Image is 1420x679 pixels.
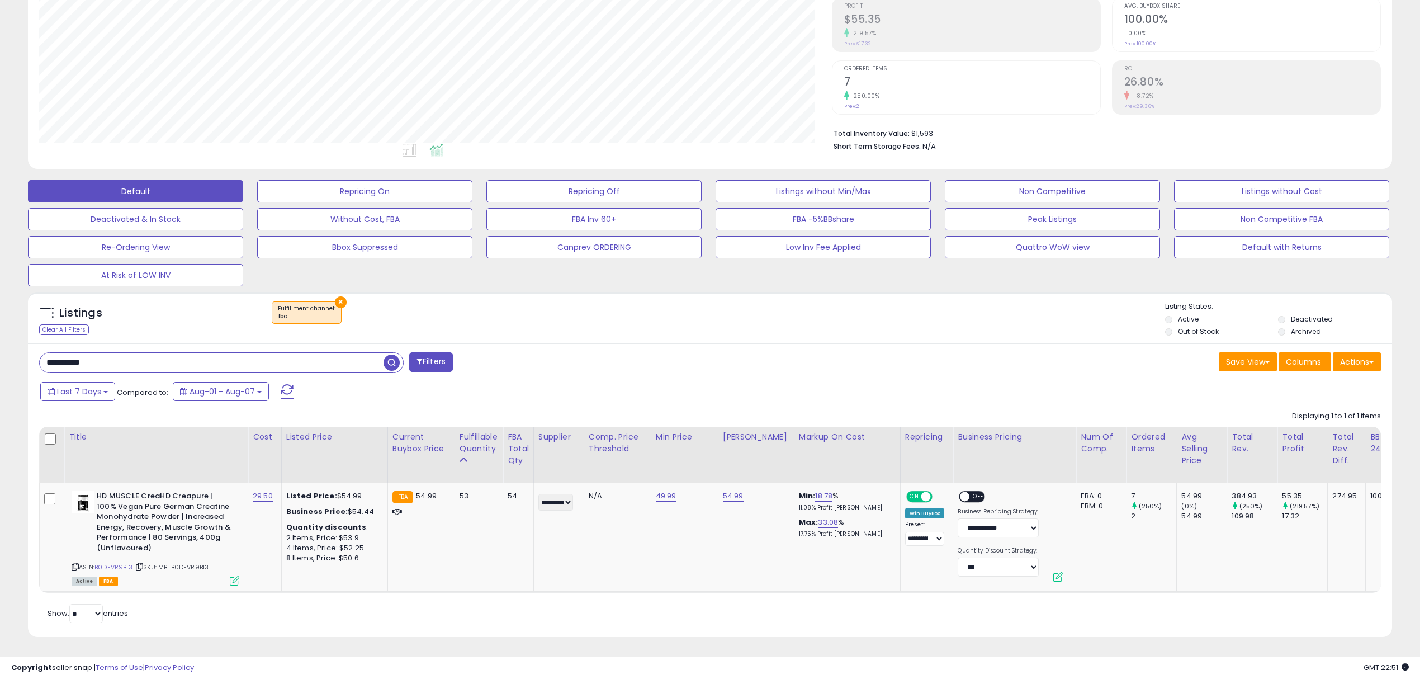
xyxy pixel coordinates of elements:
div: % [799,517,892,538]
button: Repricing Off [486,180,702,202]
button: Aug-01 - Aug-07 [173,382,269,401]
div: 2 Items, Price: $53.9 [286,533,379,543]
button: FBA -5%BBshare [716,208,931,230]
a: 29.50 [253,491,273,502]
div: BB Share 24h. [1370,431,1411,455]
button: Default [28,180,243,202]
span: N/A [922,141,936,152]
div: Comp. Price Threshold [589,431,646,455]
h5: Listings [59,305,102,321]
small: Prev: 100.00% [1124,40,1156,47]
b: Min: [799,491,816,501]
small: (250%) [1239,502,1263,511]
small: -8.72% [1129,92,1154,100]
div: 100% [1370,491,1407,501]
a: B0DFVR9B13 [94,563,132,572]
div: fba [278,313,335,320]
span: FBA [99,577,118,586]
label: Active [1178,314,1199,324]
h2: 100.00% [1124,13,1380,28]
div: Num of Comp. [1081,431,1121,455]
button: × [335,296,347,308]
b: Short Term Storage Fees: [834,142,921,151]
small: 0.00% [1124,29,1147,37]
button: Quattro WoW view [945,236,1160,258]
button: Peak Listings [945,208,1160,230]
small: Prev: 2 [844,103,859,110]
span: Compared to: [117,387,168,398]
span: 54.99 [416,491,437,501]
button: FBA Inv 60+ [486,208,702,230]
span: Profit [844,3,1100,10]
img: 31AA1CMHkfL._SL40_.jpg [72,491,94,513]
div: % [799,491,892,512]
div: FBA: 0 [1081,491,1118,501]
div: $54.99 [286,491,379,501]
p: Listing States: [1165,301,1392,312]
small: Prev: $17.32 [844,40,871,47]
li: $1,593 [834,126,1373,139]
h2: 26.80% [1124,76,1380,91]
div: Business Pricing [958,431,1071,443]
th: The percentage added to the cost of goods (COGS) that forms the calculator for Min & Max prices. [794,427,900,483]
a: 18.78 [815,491,832,502]
button: Listings without Min/Max [716,180,931,202]
a: 54.99 [723,491,744,502]
h2: 7 [844,76,1100,91]
div: Fulfillable Quantity [460,431,498,455]
div: Total Profit [1282,431,1323,455]
button: At Risk of LOW INV [28,264,243,286]
small: (250%) [1139,502,1162,511]
button: Low Inv Fee Applied [716,236,931,258]
div: Min Price [656,431,713,443]
span: OFF [931,492,949,502]
b: Total Inventory Value: [834,129,910,138]
div: Repricing [905,431,949,443]
span: ROI [1124,66,1380,72]
span: Avg. Buybox Share [1124,3,1380,10]
div: Supplier [538,431,579,443]
button: Listings without Cost [1174,180,1389,202]
small: (219.57%) [1290,502,1319,511]
b: HD MUSCLE CreaHD Creapure | 100% Vegan Pure German Creatine Monohydrate Powder | Increased Energy... [97,491,233,556]
div: Displaying 1 to 1 of 1 items [1292,411,1381,422]
div: 7 [1131,491,1176,501]
button: Repricing On [257,180,472,202]
label: Business Repricing Strategy: [958,508,1039,516]
b: Listed Price: [286,491,337,501]
button: Non Competitive FBA [1174,208,1389,230]
div: 54.99 [1181,511,1227,521]
p: 11.08% Profit [PERSON_NAME] [799,504,892,512]
div: 384.93 [1232,491,1277,501]
div: 54.99 [1181,491,1227,501]
span: ON [907,492,921,502]
div: Markup on Cost [799,431,896,443]
div: seller snap | | [11,663,194,673]
div: $54.44 [286,507,379,517]
label: Deactivated [1291,314,1333,324]
strong: Copyright [11,662,52,673]
span: | SKU: MB-B0DFVR9B13 [134,563,209,572]
h2: $55.35 [844,13,1100,28]
a: 33.08 [818,517,838,528]
span: Fulfillment channel : [278,304,335,321]
div: Cost [253,431,277,443]
span: Ordered Items [844,66,1100,72]
div: 53 [460,491,494,501]
b: Quantity discounts [286,522,367,532]
small: 250.00% [849,92,880,100]
label: Archived [1291,327,1321,336]
div: [PERSON_NAME] [723,431,789,443]
button: Last 7 Days [40,382,115,401]
div: Total Rev. [1232,431,1272,455]
button: Without Cost, FBA [257,208,472,230]
button: Columns [1279,352,1331,371]
button: Re-Ordering View [28,236,243,258]
button: Actions [1333,352,1381,371]
div: 274.95 [1332,491,1357,501]
div: N/A [589,491,642,501]
div: FBM: 0 [1081,501,1118,511]
span: 2025-08-15 22:51 GMT [1364,662,1409,673]
a: 49.99 [656,491,676,502]
button: Deactivated & In Stock [28,208,243,230]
